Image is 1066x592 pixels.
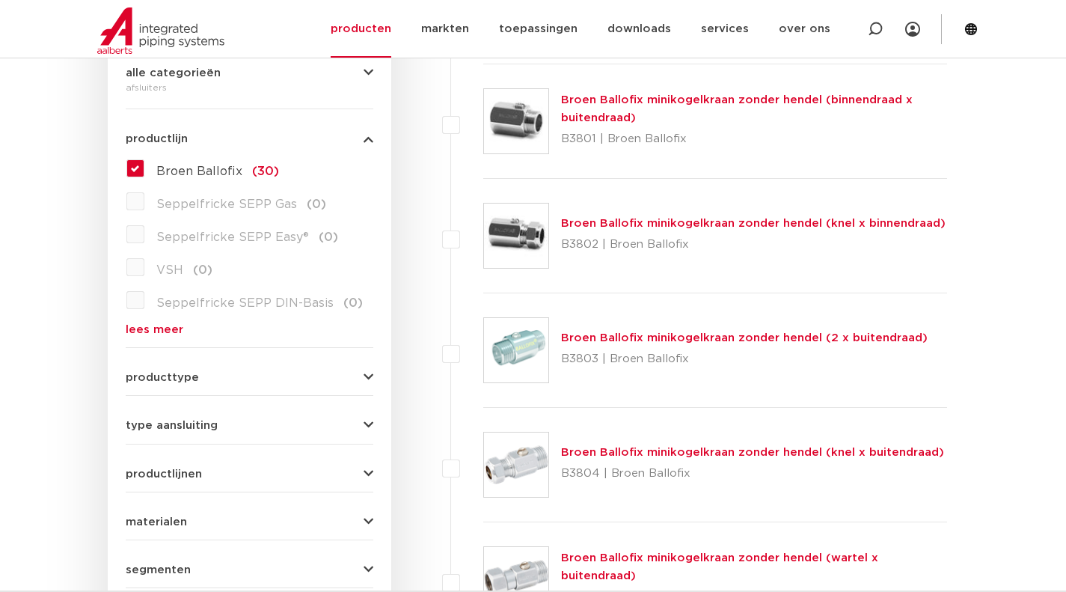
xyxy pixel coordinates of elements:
[126,420,373,431] button: type aansluiting
[319,231,338,243] span: (0)
[126,420,218,431] span: type aansluiting
[156,165,242,177] span: Broen Ballofix
[484,433,548,497] img: Thumbnail for Broen Ballofix minikogelkraan zonder hendel (knel x buitendraad)
[126,469,202,480] span: productlijnen
[561,347,928,371] p: B3803 | Broen Ballofix
[307,198,326,210] span: (0)
[126,324,373,335] a: lees meer
[126,516,373,528] button: materialen
[484,318,548,382] img: Thumbnail for Broen Ballofix minikogelkraan zonder hendel (2 x buitendraad)
[561,447,944,458] a: Broen Ballofix minikogelkraan zonder hendel (knel x buitendraad)
[126,372,199,383] span: producttype
[126,564,373,576] button: segmenten
[561,127,948,151] p: B3801 | Broen Ballofix
[126,67,373,79] button: alle categorieën
[484,204,548,268] img: Thumbnail for Broen Ballofix minikogelkraan zonder hendel (knel x binnendraad)
[484,89,548,153] img: Thumbnail for Broen Ballofix minikogelkraan zonder hendel (binnendraad x buitendraad)
[126,79,373,97] div: afsluiters
[561,233,946,257] p: B3802 | Broen Ballofix
[126,564,191,576] span: segmenten
[126,372,373,383] button: producttype
[126,133,188,144] span: productlijn
[156,198,297,210] span: Seppelfricke SEPP Gas
[343,297,363,309] span: (0)
[126,133,373,144] button: productlijn
[561,218,946,229] a: Broen Ballofix minikogelkraan zonder hendel (knel x binnendraad)
[126,516,187,528] span: materialen
[156,264,183,276] span: VSH
[156,231,309,243] span: Seppelfricke SEPP Easy®
[561,552,878,582] a: Broen Ballofix minikogelkraan zonder hendel (wartel x buitendraad)
[252,165,279,177] span: (30)
[126,67,221,79] span: alle categorieën
[156,297,334,309] span: Seppelfricke SEPP DIN-Basis
[561,462,944,486] p: B3804 | Broen Ballofix
[193,264,212,276] span: (0)
[561,332,928,344] a: Broen Ballofix minikogelkraan zonder hendel (2 x buitendraad)
[126,469,373,480] button: productlijnen
[561,94,913,123] a: Broen Ballofix minikogelkraan zonder hendel (binnendraad x buitendraad)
